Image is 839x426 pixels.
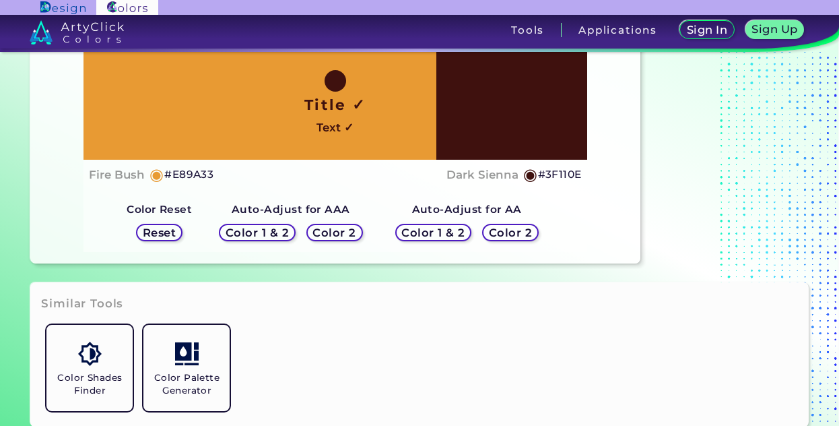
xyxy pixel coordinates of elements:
[149,166,164,183] h5: ◉
[511,25,544,35] h3: Tools
[304,94,366,115] h1: Title ✓
[523,166,538,183] h5: ◉
[578,25,657,35] h3: Applications
[405,228,462,238] h5: Color 1 & 2
[144,228,174,238] h5: Reset
[754,24,796,34] h5: Sign Up
[232,203,350,216] strong: Auto-Adjust for AAA
[164,166,213,183] h5: #E89A33
[52,371,127,397] h5: Color Shades Finder
[175,342,199,365] img: icon_col_pal_col.svg
[229,228,286,238] h5: Color 1 & 2
[41,319,138,417] a: Color Shades Finder
[40,1,86,14] img: ArtyClick Design logo
[446,165,518,185] h4: Dark Sienna
[138,319,235,417] a: Color Palette Generator
[682,22,731,38] a: Sign In
[412,203,522,216] strong: Auto-Adjust for AA
[491,228,530,238] h5: Color 2
[538,166,582,183] h5: #3F110E
[78,342,102,365] img: icon_color_shades.svg
[315,228,354,238] h5: Color 2
[127,203,192,216] strong: Color Reset
[748,22,801,38] a: Sign Up
[149,371,224,397] h5: Color Palette Generator
[316,118,354,138] h4: Text ✓
[30,20,125,44] img: logo_artyclick_colors_white.svg
[89,165,145,185] h4: Fire Bush
[689,25,725,35] h5: Sign In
